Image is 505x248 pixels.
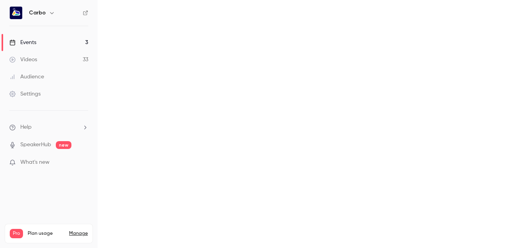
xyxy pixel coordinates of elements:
div: Videos [9,56,37,64]
span: Plan usage [28,230,64,237]
span: Help [20,123,32,131]
h6: Carbo [29,9,46,17]
span: new [56,141,71,149]
li: help-dropdown-opener [9,123,88,131]
div: Events [9,39,36,46]
img: Carbo [10,7,22,19]
div: Settings [9,90,41,98]
span: Pro [10,229,23,238]
a: Manage [69,230,88,237]
span: What's new [20,158,50,167]
div: Audience [9,73,44,81]
a: SpeakerHub [20,141,51,149]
